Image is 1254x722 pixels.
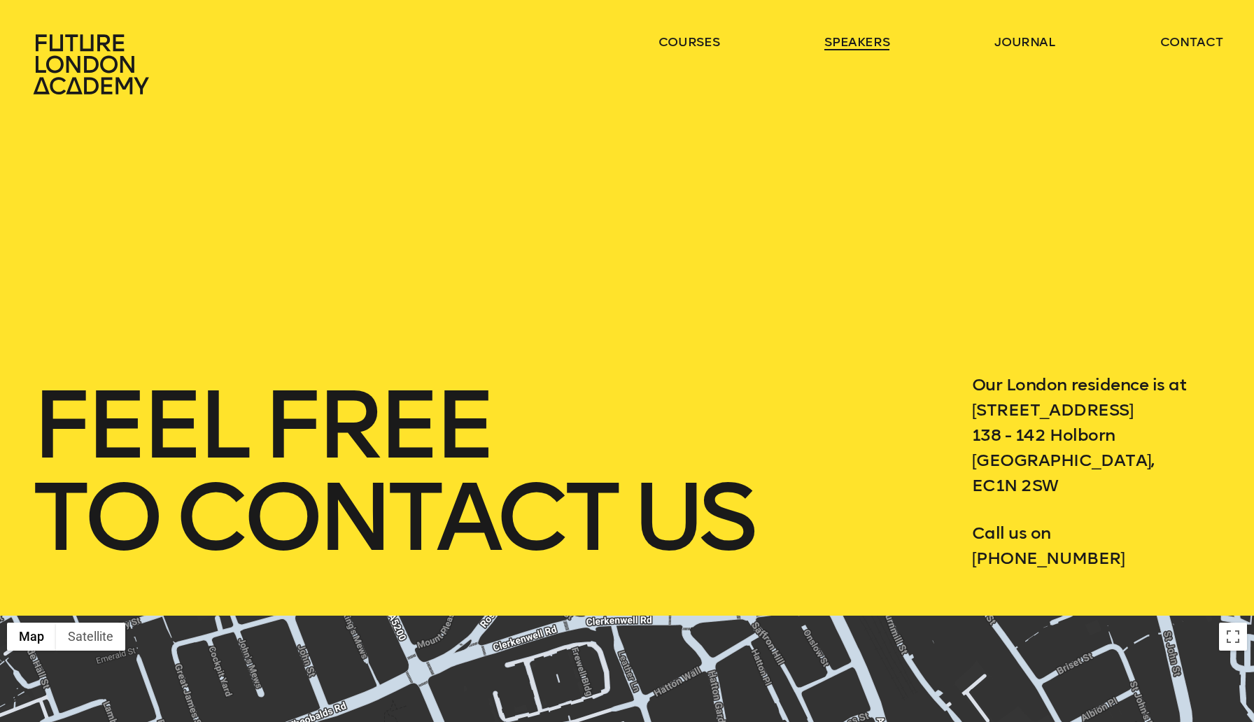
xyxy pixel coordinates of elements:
a: journal [994,34,1055,50]
h1: feel free to contact us [31,379,909,564]
a: contact [1160,34,1223,50]
button: Show satellite imagery [56,623,125,651]
p: Call us on [PHONE_NUMBER] [972,521,1223,571]
button: Show street map [7,623,56,651]
a: speakers [824,34,889,50]
button: Toggle fullscreen view [1219,623,1247,651]
p: Our London residence is at [STREET_ADDRESS] 138 - 142 Holborn [GEOGRAPHIC_DATA], EC1N 2SW [972,372,1223,498]
a: courses [658,34,720,50]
